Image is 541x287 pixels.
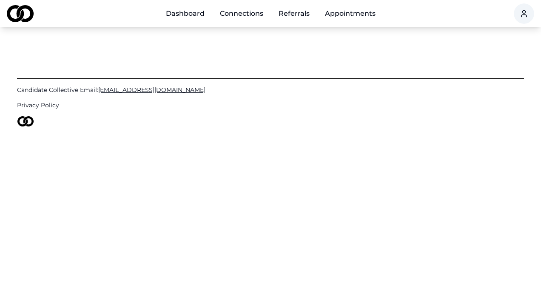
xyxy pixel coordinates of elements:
a: Connections [213,5,270,22]
img: logo [17,116,34,126]
a: Dashboard [159,5,211,22]
nav: Main [159,5,382,22]
a: Referrals [272,5,316,22]
span: [EMAIL_ADDRESS][DOMAIN_NAME] [98,86,205,94]
a: Candidate Collective Email:[EMAIL_ADDRESS][DOMAIN_NAME] [17,86,524,94]
a: Appointments [318,5,382,22]
a: Privacy Policy [17,101,524,109]
img: logo [7,5,34,22]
